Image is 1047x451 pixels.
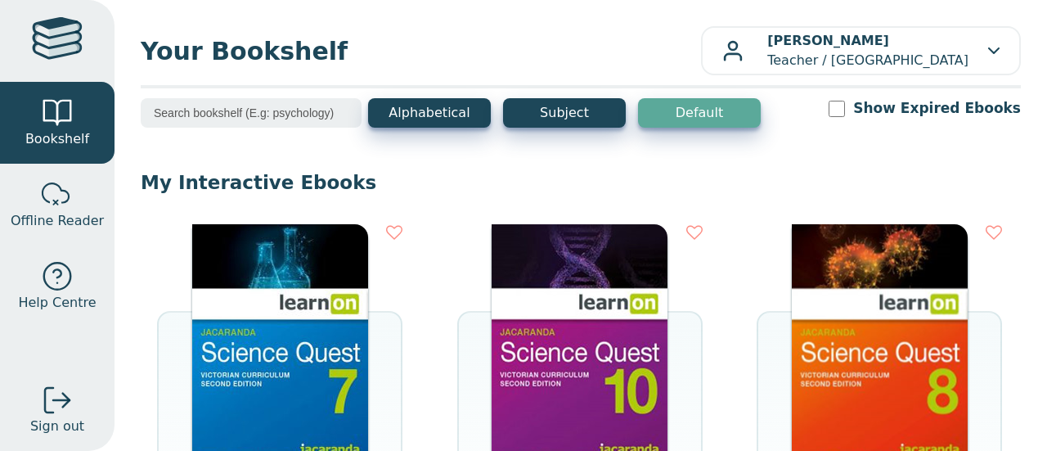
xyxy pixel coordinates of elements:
[30,417,84,436] span: Sign out
[141,33,701,70] span: Your Bookshelf
[767,31,968,70] p: Teacher / [GEOGRAPHIC_DATA]
[853,98,1021,119] label: Show Expired Ebooks
[767,33,889,48] b: [PERSON_NAME]
[368,98,491,128] button: Alphabetical
[638,98,761,128] button: Default
[11,211,104,231] span: Offline Reader
[141,98,362,128] input: Search bookshelf (E.g: psychology)
[18,293,96,313] span: Help Centre
[701,26,1021,75] button: [PERSON_NAME]Teacher / [GEOGRAPHIC_DATA]
[25,129,89,149] span: Bookshelf
[141,170,1021,195] p: My Interactive Ebooks
[503,98,626,128] button: Subject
